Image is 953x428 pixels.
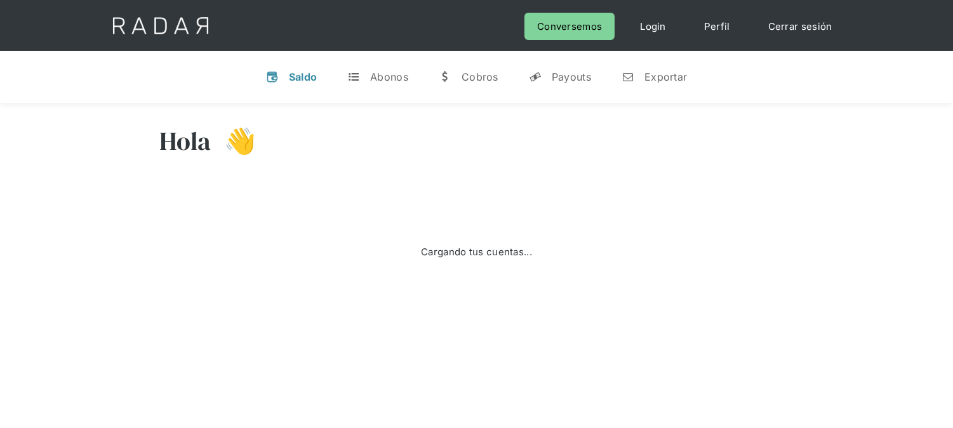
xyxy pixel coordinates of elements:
[159,125,211,157] h3: Hola
[644,70,687,83] div: Exportar
[266,70,279,83] div: v
[524,13,615,40] a: Conversemos
[439,70,451,83] div: w
[347,70,360,83] div: t
[622,70,634,83] div: n
[756,13,845,40] a: Cerrar sesión
[421,243,532,260] div: Cargando tus cuentas...
[529,70,542,83] div: y
[462,70,498,83] div: Cobros
[552,70,591,83] div: Payouts
[211,125,256,157] h3: 👋
[370,70,408,83] div: Abonos
[289,70,317,83] div: Saldo
[691,13,743,40] a: Perfil
[627,13,679,40] a: Login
